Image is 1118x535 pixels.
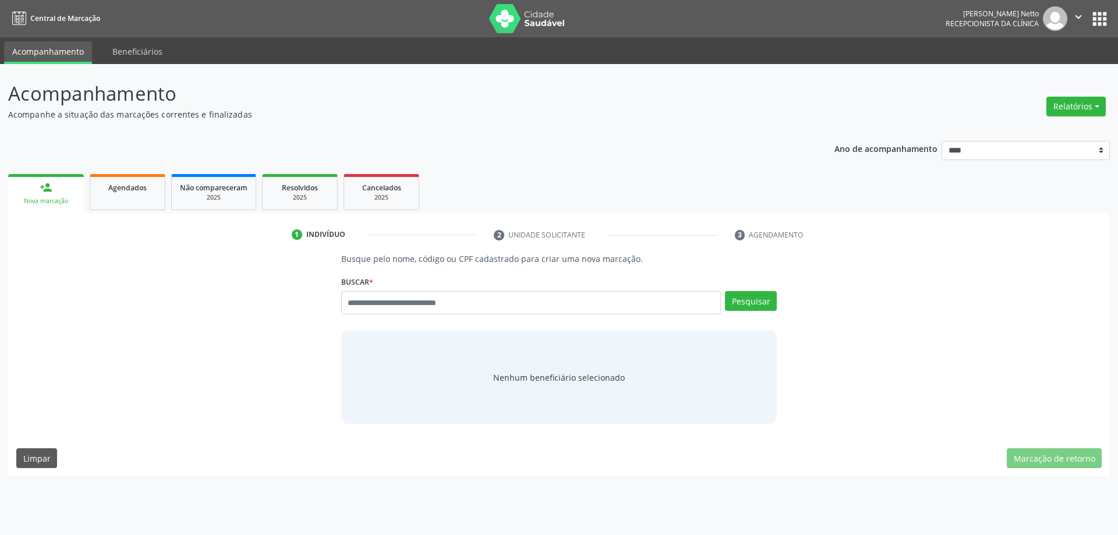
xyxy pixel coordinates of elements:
button: Limpar [16,448,57,468]
span: Central de Marcação [30,13,100,23]
img: img [1043,6,1067,31]
a: Central de Marcação [8,9,100,28]
a: Acompanhamento [4,41,92,64]
div: [PERSON_NAME] Netto [946,9,1039,19]
p: Busque pelo nome, código ou CPF cadastrado para criar uma nova marcação. [341,253,777,265]
div: Nova marcação [16,197,76,206]
i:  [1072,10,1085,23]
span: Não compareceram [180,183,247,193]
span: Agendados [108,183,147,193]
a: Beneficiários [104,41,171,62]
p: Acompanhe a situação das marcações correntes e finalizadas [8,108,779,121]
button: Marcação de retorno [1007,448,1102,468]
button: Pesquisar [725,291,777,311]
label: Buscar [341,273,373,291]
button: apps [1089,9,1110,29]
span: Nenhum beneficiário selecionado [493,371,625,384]
span: Cancelados [362,183,401,193]
button:  [1067,6,1089,31]
p: Acompanhamento [8,79,779,108]
span: Recepcionista da clínica [946,19,1039,29]
p: Ano de acompanhamento [834,141,937,155]
div: 1 [292,229,302,240]
div: 2025 [271,193,329,202]
div: person_add [40,181,52,194]
div: Indivíduo [306,229,345,240]
button: Relatórios [1046,97,1106,116]
div: 2025 [180,193,247,202]
span: Resolvidos [282,183,318,193]
div: 2025 [352,193,411,202]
